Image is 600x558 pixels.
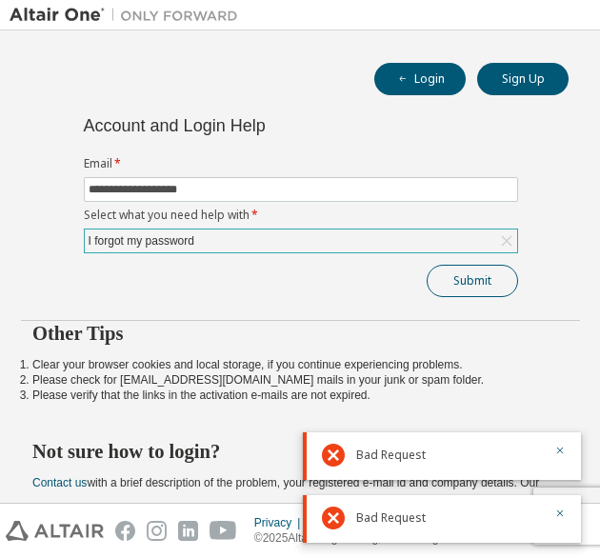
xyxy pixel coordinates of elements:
[32,357,569,372] li: Clear your browser cookies and local storage, if you continue experiencing problems.
[32,476,539,505] span: with a brief description of the problem, your registered e-mail id and company details. Our suppo...
[477,63,569,95] button: Sign Up
[84,208,518,223] label: Select what you need help with
[210,521,237,541] img: youtube.svg
[84,156,518,171] label: Email
[85,229,517,252] div: I forgot my password
[32,388,569,403] li: Please verify that the links in the activation e-mails are not expired.
[32,321,569,346] h2: Other Tips
[10,6,248,25] img: Altair One
[374,63,466,95] button: Login
[356,448,426,463] span: Bad Request
[254,530,525,547] p: © 2025 Altair Engineering, Inc. All Rights Reserved.
[32,476,87,489] a: Contact us
[147,521,167,541] img: instagram.svg
[32,372,569,388] li: Please check for [EMAIL_ADDRESS][DOMAIN_NAME] mails in your junk or spam folder.
[254,515,306,530] div: Privacy
[356,510,426,526] span: Bad Request
[115,521,135,541] img: facebook.svg
[84,118,431,133] div: Account and Login Help
[427,265,518,297] button: Submit
[32,439,569,464] h2: Not sure how to login?
[86,230,197,251] div: I forgot my password
[6,521,104,541] img: altair_logo.svg
[178,521,198,541] img: linkedin.svg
